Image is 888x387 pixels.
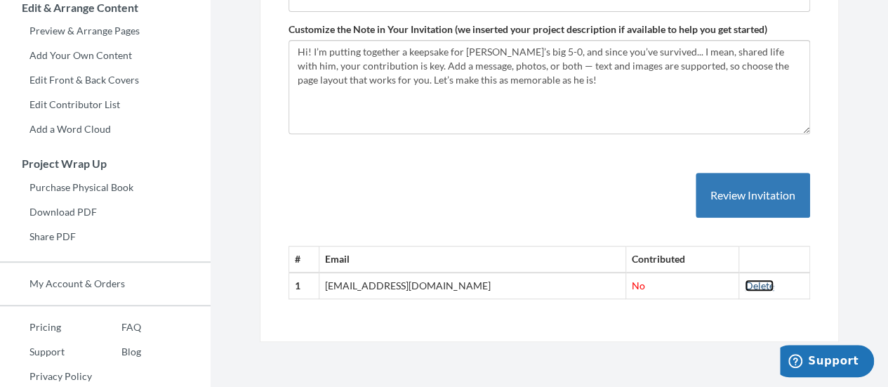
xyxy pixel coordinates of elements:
[780,345,874,380] iframe: Opens a widget where you can chat to one of our agents
[289,40,810,134] textarea: Hi! I’m putting together a keepsake for [PERSON_NAME]’s big 5-0, and since you’ve survived... I m...
[319,273,626,299] td: [EMAIL_ADDRESS][DOMAIN_NAME]
[289,273,319,299] th: 1
[319,247,626,273] th: Email
[745,280,774,291] a: Delete
[626,247,739,273] th: Contributed
[1,1,211,14] h3: Edit & Arrange Content
[632,280,645,291] span: No
[92,317,141,338] a: FAQ
[289,247,319,273] th: #
[696,173,810,218] button: Review Invitation
[289,22,767,37] label: Customize the Note in Your Invitation (we inserted your project description if available to help ...
[92,341,141,362] a: Blog
[1,157,211,170] h3: Project Wrap Up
